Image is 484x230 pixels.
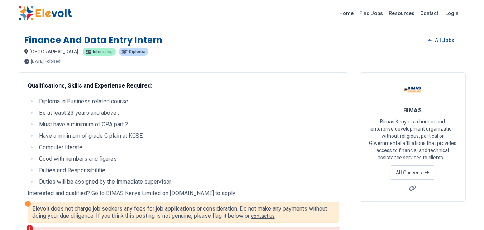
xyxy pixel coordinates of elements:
a: Find Jobs [356,8,386,19]
p: Bimas Kenya is a human and enterprise development organization without religious, political or Go... [369,118,457,161]
p: - closed [45,59,61,64]
h1: Finance and Data Entry Intern [24,34,163,46]
a: All Careers [390,165,435,180]
li: Good with numbers and figures [37,155,339,163]
p: Elevolt does not charge job seekers any fees for job applications or consideration. Do not make a... [32,205,335,220]
a: Login [441,6,463,20]
li: Must have a minimum of CPA part 2 [37,120,339,129]
span: diploma [129,50,145,54]
a: Contact [417,8,441,19]
img: BIMAS [404,81,422,99]
li: Be at least 23 years and above . [37,109,339,117]
img: Elevolt [19,6,72,21]
li: Diploma in Business related course [37,97,339,106]
span: [DATE] [31,59,44,64]
li: Duties and Responsibilitie: [37,166,339,175]
li: Computer literate [37,143,339,152]
strong: Qualifications, Skills and Experience Required: [28,82,152,89]
span: [GEOGRAPHIC_DATA] [29,49,78,55]
li: Have a minimum of grade C plain at KCSE [37,132,339,140]
p: Interested and qualified? Go to BIMAS Kenya Limited on [DOMAIN_NAME] to apply [28,189,339,198]
a: Resources [386,8,417,19]
a: contact us [251,213,275,219]
span: internship [93,50,113,54]
a: All Jobs [423,35,460,46]
span: BIMAS [403,107,422,114]
a: Home [336,8,356,19]
li: Duties will be assigned by the immediate supervisor [37,178,339,186]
